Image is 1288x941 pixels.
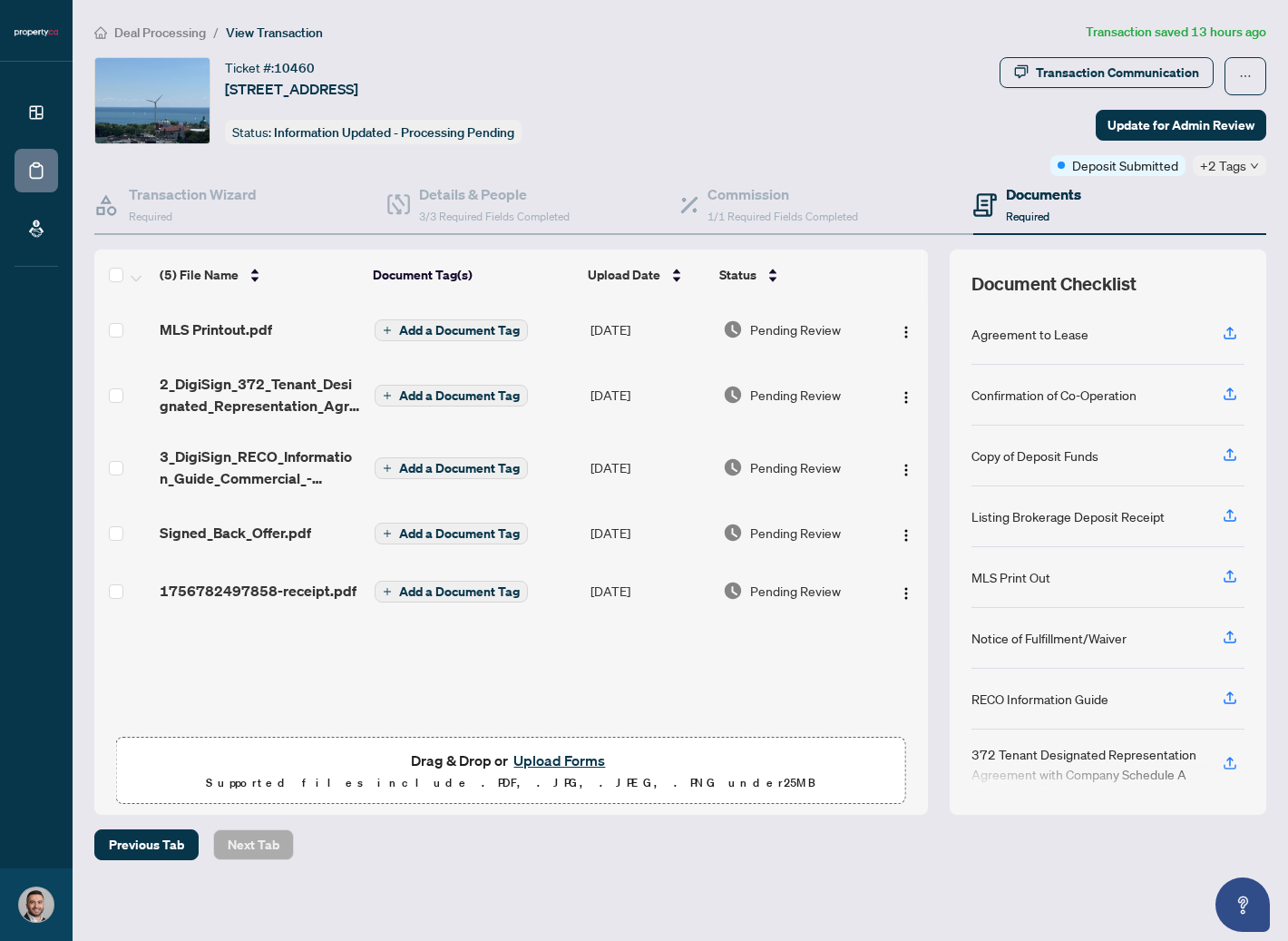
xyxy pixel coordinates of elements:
[750,319,841,339] span: Pending Review
[94,26,107,39] span: home
[375,385,528,407] button: Add a Document Tag
[160,265,239,285] span: (5) File Name
[723,385,743,405] img: Document Status
[583,504,716,562] td: [DATE]
[160,580,356,602] span: 1756782497858-receipt.pdf
[712,250,876,300] th: Status
[892,380,921,409] button: Logo
[1107,111,1254,140] span: Update for Admin Review
[899,586,913,601] img: Logo
[160,319,272,340] span: MLS Printout.pdf
[375,457,528,479] button: Add a Document Tag
[152,250,366,300] th: (5) File Name
[375,319,528,342] button: Add a Document Tag
[707,183,858,205] h4: Commission
[1239,70,1252,83] span: ellipsis
[366,250,581,300] th: Document Tag(s)
[1200,155,1246,176] span: +2 Tags
[1006,183,1081,205] h4: Documents
[129,210,172,223] span: Required
[750,523,841,543] span: Pending Review
[583,358,716,431] td: [DATE]
[375,581,528,603] button: Add a Document Tag
[723,581,743,601] img: Document Status
[1250,162,1259,171] span: down
[588,265,660,285] span: Upload Date
[583,562,716,620] td: [DATE]
[95,58,210,143] img: IMG-W12303867_1.jpg
[375,580,528,603] button: Add a Document Tag
[160,522,311,544] span: Signed_Back_Offer.pdf
[383,529,392,538] span: plus
[508,749,610,772] button: Upload Forms
[971,689,1108,709] div: RECO Information Guide
[1086,22,1266,43] article: Transaction saved 13 hours ago
[274,60,315,76] span: 10460
[892,453,921,482] button: Logo
[583,431,716,504] td: [DATE]
[723,457,743,477] img: Document Status
[109,830,184,859] span: Previous Tab
[899,390,913,405] img: Logo
[1006,210,1049,223] span: Required
[892,518,921,547] button: Logo
[375,456,528,480] button: Add a Document Tag
[971,628,1127,648] div: Notice of Fulfillment/Waiver
[419,183,570,205] h4: Details & People
[226,25,323,41] span: View Transaction
[1215,877,1270,932] button: Open asap
[117,738,905,805] span: Drag & Drop orUpload FormsSupported files include .PDF, .JPG, .JPEG, .PNG under25MB
[225,78,358,100] span: [STREET_ADDRESS]
[399,462,520,475] span: Add a Document Tag
[383,464,392,473] span: plus
[583,300,716,358] td: [DATE]
[399,585,520,598] span: Add a Document Tag
[971,567,1050,587] div: MLS Print Out
[213,829,294,860] button: Next Tab
[707,210,858,223] span: 1/1 Required Fields Completed
[971,324,1088,344] div: Agreement to Lease
[1072,155,1178,175] span: Deposit Submitted
[971,271,1137,297] span: Document Checklist
[719,265,756,285] span: Status
[375,522,528,545] button: Add a Document Tag
[274,124,514,141] span: Information Updated - Processing Pending
[94,829,199,860] button: Previous Tab
[160,373,359,417] span: 2_DigiSign_372_Tenant_Designated_Representation_Agreement_-_OREA.pdf
[114,25,206,41] span: Deal Processing
[750,385,841,405] span: Pending Review
[419,210,570,223] span: 3/3 Required Fields Completed
[899,325,913,339] img: Logo
[750,581,841,601] span: Pending Review
[383,326,392,335] span: plus
[213,22,219,43] li: /
[723,523,743,543] img: Document Status
[1000,57,1214,88] button: Transaction Communication
[1036,58,1199,87] div: Transaction Communication
[892,315,921,344] button: Logo
[1096,110,1266,141] button: Update for Admin Review
[383,587,392,596] span: plus
[375,523,528,544] button: Add a Document Tag
[225,120,522,144] div: Status:
[971,446,1098,466] div: Copy of Deposit Funds
[399,527,520,540] span: Add a Document Tag
[899,463,913,477] img: Logo
[971,506,1165,526] div: Listing Brokerage Deposit Receipt
[15,27,58,38] img: logo
[723,319,743,339] img: Document Status
[128,772,894,794] p: Supported files include .PDF, .JPG, .JPEG, .PNG under 25 MB
[581,250,712,300] th: Upload Date
[971,744,1201,784] div: 372 Tenant Designated Representation Agreement with Company Schedule A
[750,457,841,477] span: Pending Review
[225,57,315,78] div: Ticket #:
[160,446,359,489] span: 3_DigiSign_RECO_Information_Guide_Commercial_-_RECO_Forms.pdf
[411,749,610,772] span: Drag & Drop or
[129,183,257,205] h4: Transaction Wizard
[899,528,913,543] img: Logo
[399,389,520,402] span: Add a Document Tag
[892,576,921,605] button: Logo
[383,391,392,400] span: plus
[971,385,1137,405] div: Confirmation of Co-Operation
[19,887,54,922] img: Profile Icon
